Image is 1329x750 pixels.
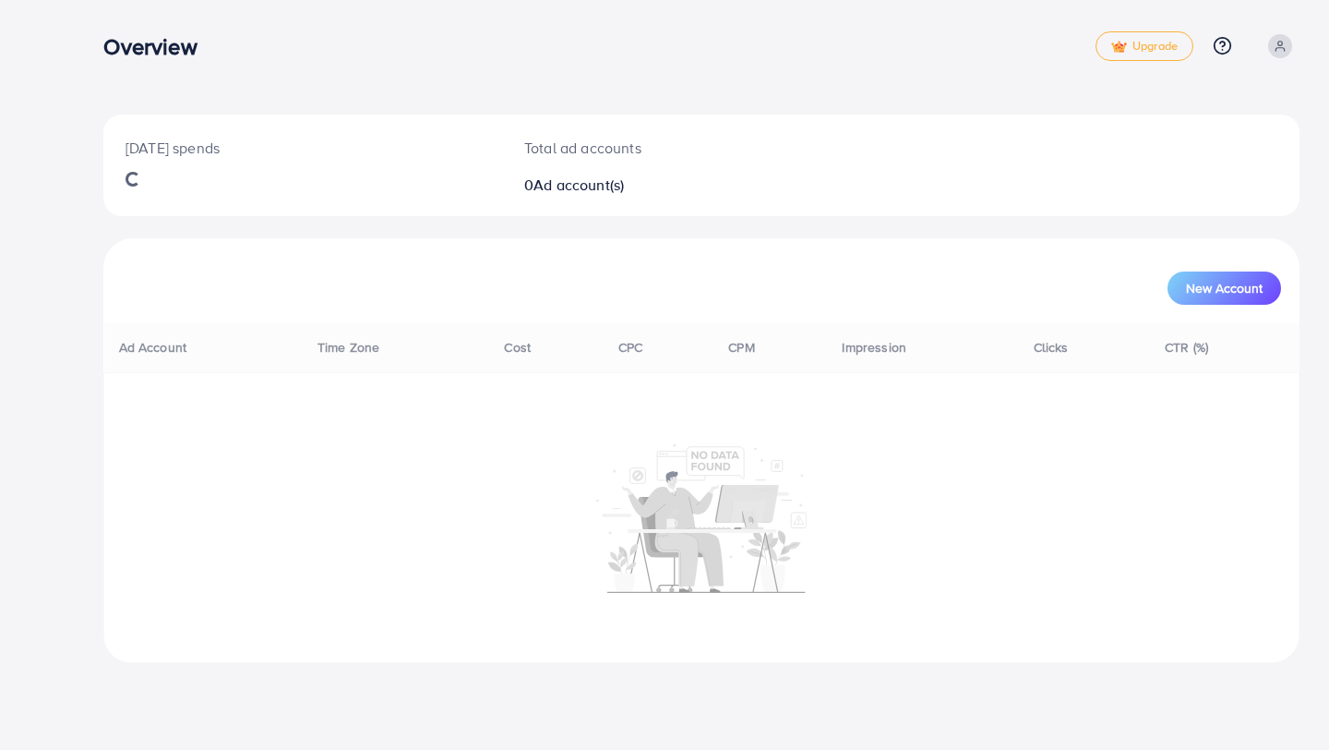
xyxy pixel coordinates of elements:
[103,33,211,60] h3: Overview
[524,137,779,159] p: Total ad accounts
[1167,272,1281,305] button: New Account
[1186,282,1263,295] span: New Account
[533,175,624,195] span: Ad account(s)
[126,137,480,159] p: [DATE] spends
[1111,41,1127,54] img: tick
[524,176,779,194] h2: 0
[1111,40,1178,54] span: Upgrade
[1096,31,1193,61] a: tickUpgrade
